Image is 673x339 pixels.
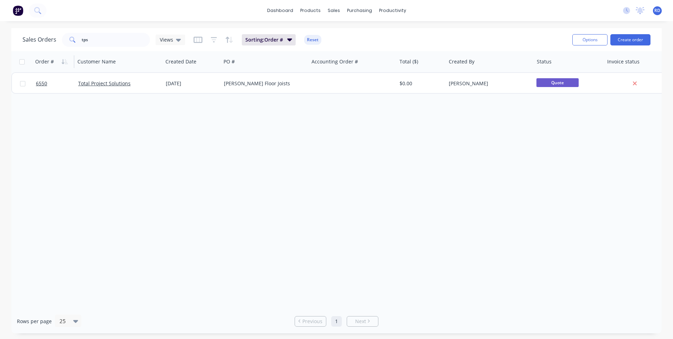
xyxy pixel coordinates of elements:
a: Total Project Solutions [78,80,131,87]
a: 6550 [36,73,78,94]
span: Next [355,318,366,325]
span: Quote [536,78,579,87]
a: Next page [347,318,378,325]
div: [DATE] [166,80,218,87]
a: Page 1 is your current page [331,316,342,327]
div: Total ($) [400,58,418,65]
button: Create order [610,34,650,45]
div: sales [324,5,344,16]
ul: Pagination [292,316,381,327]
div: products [297,5,324,16]
div: [PERSON_NAME] [449,80,527,87]
img: Factory [13,5,23,16]
div: Customer Name [77,58,116,65]
div: purchasing [344,5,376,16]
input: Search... [82,33,150,47]
span: RD [654,7,660,14]
div: PO # [224,58,235,65]
div: productivity [376,5,410,16]
span: Rows per page [17,318,52,325]
span: Sorting: Order # [245,36,283,43]
button: Reset [304,35,321,45]
button: Sorting:Order # [242,34,296,45]
h1: Sales Orders [23,36,56,43]
div: Accounting Order # [312,58,358,65]
div: Status [537,58,552,65]
span: Views [160,36,173,43]
div: $0.00 [400,80,441,87]
button: Options [572,34,608,45]
div: Created By [449,58,474,65]
div: Created Date [165,58,196,65]
span: 6550 [36,80,47,87]
a: Previous page [295,318,326,325]
div: Order # [35,58,54,65]
div: [PERSON_NAME] Floor Joists [224,80,302,87]
span: Previous [302,318,322,325]
a: dashboard [264,5,297,16]
div: Invoice status [607,58,640,65]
